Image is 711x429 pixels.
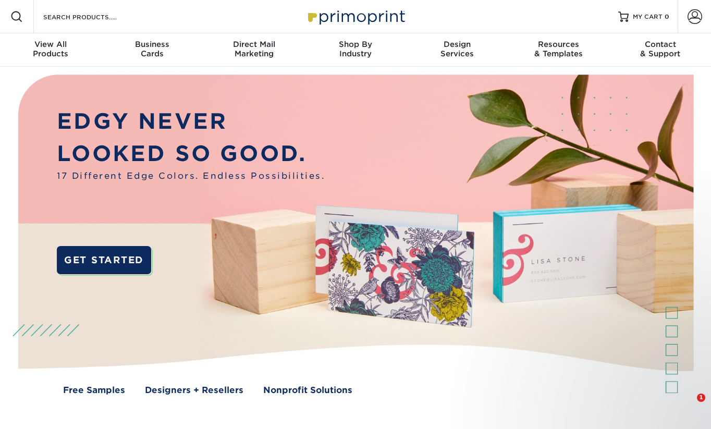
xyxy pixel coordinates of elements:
div: Services [406,40,508,58]
a: DesignServices [406,33,508,67]
span: MY CART [633,13,663,21]
input: SEARCH PRODUCTS..... [42,10,144,23]
div: Marketing [203,40,305,58]
a: BusinessCards [102,33,203,67]
span: 0 [665,13,669,20]
img: Primoprint [303,5,408,28]
span: Shop By [305,40,407,49]
iframe: Intercom live chat [676,394,701,419]
iframe: Google Customer Reviews [3,397,89,425]
a: Resources& Templates [508,33,609,67]
a: Shop ByIndustry [305,33,407,67]
span: Direct Mail [203,40,305,49]
a: Direct MailMarketing [203,33,305,67]
span: Contact [609,40,711,49]
span: Business [102,40,203,49]
a: Contact& Support [609,33,711,67]
span: Resources [508,40,609,49]
div: Cards [102,40,203,58]
span: 1 [697,394,705,402]
span: Design [406,40,508,49]
div: & Support [609,40,711,58]
div: & Templates [508,40,609,58]
div: Industry [305,40,407,58]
